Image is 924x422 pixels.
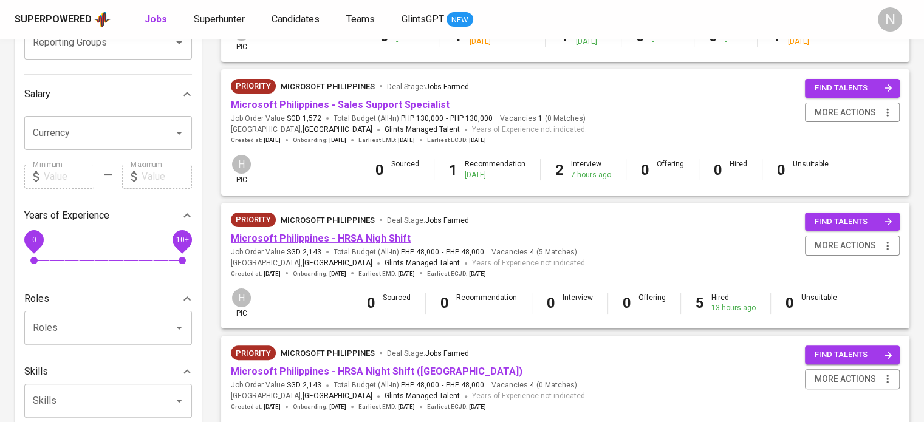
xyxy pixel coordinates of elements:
[793,159,829,180] div: Unsuitable
[402,13,444,25] span: GlintsGPT
[805,79,900,98] button: find talents
[231,345,276,360] div: New Job received from Demand Team
[571,159,611,180] div: Interview
[730,159,747,180] div: Hired
[231,233,411,244] a: Microsoft Philippines - HRSA Nigh Shift
[427,403,486,411] span: Earliest ECJD :
[563,293,593,313] div: Interview
[576,36,606,47] div: [DATE]
[171,319,188,336] button: Open
[709,28,717,45] b: 0
[24,359,192,384] div: Skills
[456,293,517,313] div: Recommendation
[788,36,824,47] div: [DATE]
[231,80,276,92] span: Priority
[24,291,49,306] p: Roles
[456,303,517,313] div: -
[398,270,415,278] span: [DATE]
[815,105,876,120] span: more actions
[638,293,666,313] div: Offering
[383,303,411,313] div: -
[801,293,837,313] div: Unsuitable
[815,372,876,387] span: more actions
[171,124,188,141] button: Open
[231,347,276,359] span: Priority
[472,124,587,136] span: Years of Experience not indicated.
[387,83,469,91] span: Deal Stage :
[334,380,484,390] span: Total Budget (All-In)
[287,114,321,124] span: SGD 1,572
[171,392,188,409] button: Open
[303,257,372,270] span: [GEOGRAPHIC_DATA]
[450,114,493,124] span: PHP 130,000
[346,13,375,25] span: Teams
[142,165,192,189] input: Value
[287,247,321,257] span: SGD 2,143
[44,165,94,189] input: Value
[805,213,900,231] button: find talents
[449,162,457,179] b: 1
[465,159,525,180] div: Recommendation
[231,79,276,94] div: New Job received from Demand Team
[367,294,375,311] b: 0
[401,114,443,124] span: PHP 130,000
[346,12,377,27] a: Teams
[547,294,555,311] b: 0
[231,154,252,185] div: pic
[491,247,577,257] span: Vacancies ( 5 Matches )
[469,403,486,411] span: [DATE]
[385,259,460,267] span: Glints Managed Talent
[815,215,892,229] span: find talents
[465,170,525,180] div: [DATE]
[425,83,469,91] span: Jobs Farmed
[472,257,587,270] span: Years of Experience not indicated.
[638,303,666,313] div: -
[334,247,484,257] span: Total Budget (All-In)
[231,380,321,390] span: Job Order Value
[469,136,486,145] span: [DATE]
[231,287,252,308] div: H
[446,114,448,124] span: -
[657,159,684,180] div: Offering
[772,28,781,45] b: 1
[231,136,281,145] span: Created at :
[446,247,484,257] span: PHP 48,000
[536,114,542,124] span: 1
[303,124,372,136] span: [GEOGRAPHIC_DATA]
[396,36,424,47] div: -
[560,28,569,45] b: 1
[380,28,389,45] b: 0
[231,287,252,319] div: pic
[815,81,892,95] span: find talents
[264,136,281,145] span: [DATE]
[15,10,111,29] a: Superpoweredapp logo
[696,294,704,311] b: 5
[793,170,829,180] div: -
[272,12,322,27] a: Candidates
[447,14,473,26] span: NEW
[425,349,469,358] span: Jobs Farmed
[272,13,320,25] span: Candidates
[398,136,415,145] span: [DATE]
[398,403,415,411] span: [DATE]
[293,403,346,411] span: Onboarding :
[264,403,281,411] span: [DATE]
[231,270,281,278] span: Created at :
[714,162,722,179] b: 0
[470,36,530,47] div: [DATE]
[194,12,247,27] a: Superhunter
[401,380,439,390] span: PHP 48,000
[555,162,564,179] b: 2
[176,235,188,243] span: 10+
[24,203,192,228] div: Years of Experience
[24,208,109,223] p: Years of Experience
[815,348,892,362] span: find talents
[231,257,372,270] span: [GEOGRAPHIC_DATA] ,
[440,294,449,311] b: 0
[711,303,756,313] div: 13 hours ago
[711,293,756,313] div: Hired
[571,170,611,180] div: 7 hours ago
[387,216,469,225] span: Deal Stage :
[402,12,473,27] a: GlintsGPT NEW
[777,162,785,179] b: 0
